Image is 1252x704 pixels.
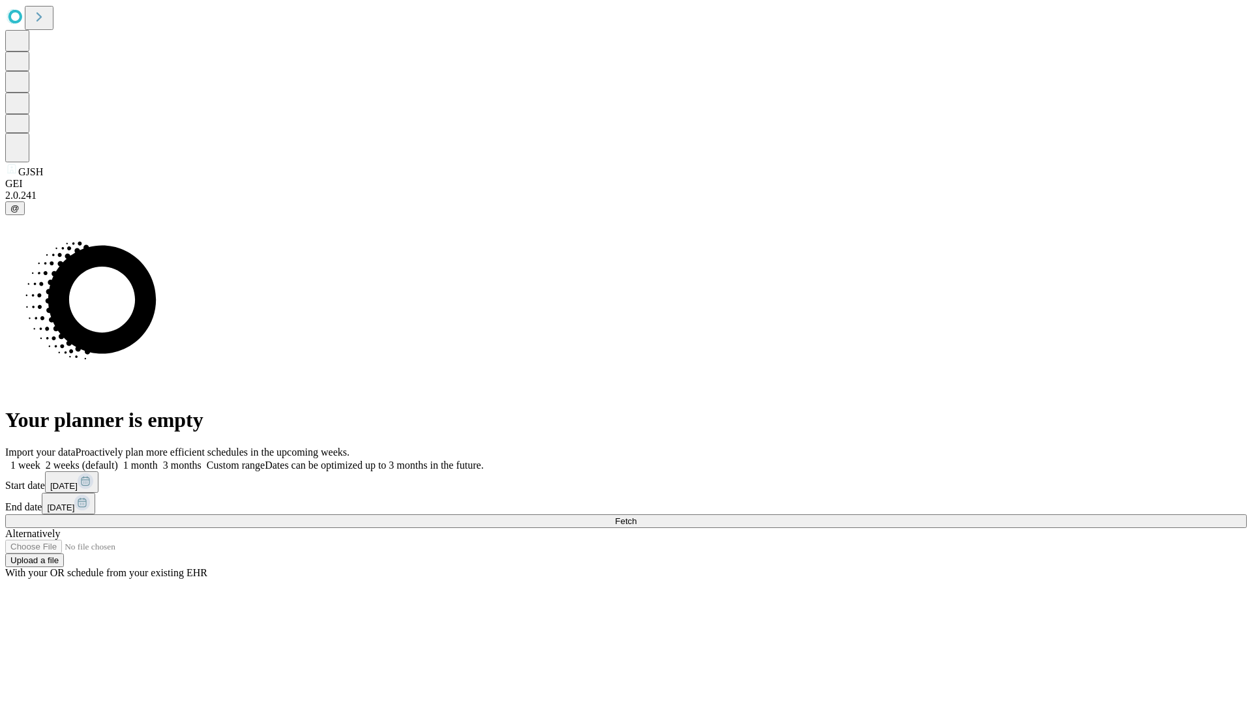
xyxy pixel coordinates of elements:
span: @ [10,203,20,213]
div: GEI [5,178,1247,190]
span: Dates can be optimized up to 3 months in the future. [265,460,483,471]
button: @ [5,201,25,215]
div: End date [5,493,1247,514]
span: 1 week [10,460,40,471]
span: Fetch [615,516,636,526]
button: Upload a file [5,553,64,567]
button: [DATE] [45,471,98,493]
span: GJSH [18,166,43,177]
span: Proactively plan more efficient schedules in the upcoming weeks. [76,447,350,458]
span: 2 weeks (default) [46,460,118,471]
button: [DATE] [42,493,95,514]
span: [DATE] [50,481,78,491]
h1: Your planner is empty [5,408,1247,432]
span: [DATE] [47,503,74,512]
span: With your OR schedule from your existing EHR [5,567,207,578]
div: 2.0.241 [5,190,1247,201]
span: Custom range [207,460,265,471]
span: Alternatively [5,528,60,539]
span: 3 months [163,460,201,471]
div: Start date [5,471,1247,493]
span: 1 month [123,460,158,471]
span: Import your data [5,447,76,458]
button: Fetch [5,514,1247,528]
